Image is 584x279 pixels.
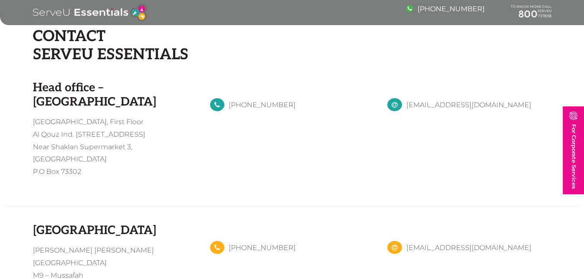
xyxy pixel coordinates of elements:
a: [PHONE_NUMBER] [406,5,485,13]
a: For Corporate Services [563,106,584,194]
img: logo [33,4,147,21]
a: [EMAIL_ADDRESS][DOMAIN_NAME] [406,244,531,252]
a: [PHONE_NUMBER] [229,244,296,252]
h3: Head office – [GEOGRAPHIC_DATA] [33,81,197,109]
div: TO KNOW MORE CALL SERVEU [511,5,552,20]
a: [PHONE_NUMBER] [229,101,296,109]
p: [GEOGRAPHIC_DATA], First Floor Al Qouz Ind. [STREET_ADDRESS] Near Shaklan Supermarket 3, [GEOGRAP... [33,116,197,178]
img: image [569,112,578,120]
img: image [406,5,413,12]
a: [EMAIL_ADDRESS][DOMAIN_NAME] [406,101,531,109]
h3: [GEOGRAPHIC_DATA] [33,224,197,237]
span: 800 [518,8,538,20]
a: 800737838 [511,9,552,20]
